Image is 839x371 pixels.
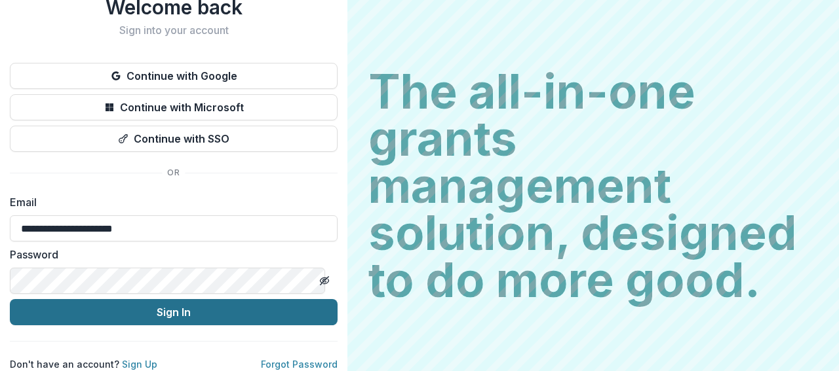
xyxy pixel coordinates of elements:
[10,63,338,89] button: Continue with Google
[10,299,338,325] button: Sign In
[314,270,335,291] button: Toggle password visibility
[10,24,338,37] h2: Sign into your account
[10,357,157,371] p: Don't have an account?
[10,194,330,210] label: Email
[122,359,157,370] a: Sign Up
[10,94,338,120] button: Continue with Microsoft
[10,247,330,262] label: Password
[261,359,338,370] a: Forgot Password
[10,126,338,152] button: Continue with SSO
